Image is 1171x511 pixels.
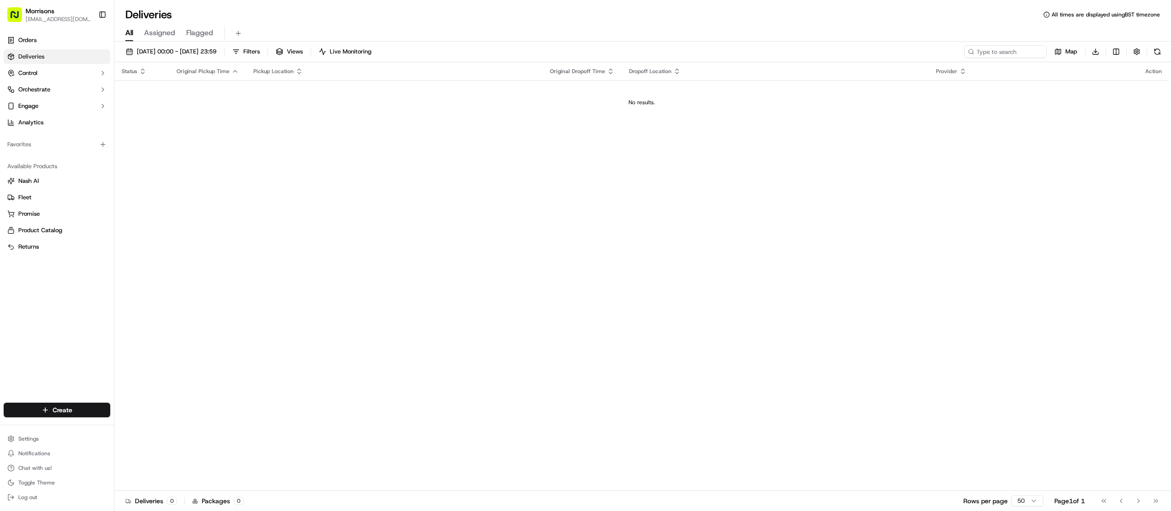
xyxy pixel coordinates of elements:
p: Rows per page [963,496,1008,506]
a: Promise [7,210,107,218]
span: [DATE] 00:00 - [DATE] 23:59 [137,48,216,56]
button: [EMAIL_ADDRESS][DOMAIN_NAME] [26,16,91,23]
span: Nash AI [18,177,39,185]
span: Promise [18,210,40,218]
button: Refresh [1151,45,1164,58]
a: Analytics [4,115,110,130]
span: Settings [18,435,39,442]
span: Original Pickup Time [177,68,230,75]
div: Available Products [4,159,110,174]
input: Type to search [964,45,1047,58]
span: Engage [18,102,38,110]
div: 0 [167,497,177,505]
a: Returns [7,243,107,251]
div: Deliveries [125,496,177,506]
button: Morrisons [26,6,54,16]
div: Action [1145,68,1162,75]
button: Settings [4,432,110,445]
span: Returns [18,243,39,251]
span: Notifications [18,450,50,457]
button: Live Monitoring [315,45,376,58]
span: Dropoff Location [629,68,671,75]
button: Engage [4,99,110,113]
button: Morrisons[EMAIL_ADDRESS][DOMAIN_NAME] [4,4,95,26]
a: Product Catalog [7,226,107,234]
button: Returns [4,240,110,254]
button: Map [1050,45,1081,58]
span: Pickup Location [253,68,294,75]
div: No results. [118,99,1166,106]
span: Flagged [186,27,213,38]
span: Control [18,69,38,77]
span: Live Monitoring [330,48,371,56]
span: Original Dropoff Time [550,68,605,75]
button: Fleet [4,190,110,205]
h1: Deliveries [125,7,172,22]
button: Nash AI [4,174,110,188]
span: Map [1065,48,1077,56]
button: [DATE] 00:00 - [DATE] 23:59 [122,45,220,58]
button: Toggle Theme [4,476,110,489]
a: Fleet [7,193,107,202]
button: Control [4,66,110,80]
span: Deliveries [18,53,44,61]
button: Notifications [4,447,110,460]
button: Create [4,403,110,417]
span: Chat with us! [18,464,52,472]
span: Create [53,405,72,415]
span: Views [287,48,303,56]
span: Status [122,68,137,75]
button: Product Catalog [4,223,110,238]
button: Filters [228,45,264,58]
span: Toggle Theme [18,479,55,486]
button: Promise [4,207,110,221]
span: Orchestrate [18,85,50,94]
span: Log out [18,494,37,501]
span: All [125,27,133,38]
button: Views [272,45,307,58]
div: Packages [192,496,244,506]
a: Deliveries [4,49,110,64]
span: Assigned [144,27,175,38]
button: Log out [4,491,110,504]
a: Nash AI [7,177,107,185]
div: Favorites [4,137,110,152]
span: Orders [18,36,37,44]
span: Filters [243,48,260,56]
a: Orders [4,33,110,48]
button: Orchestrate [4,82,110,97]
span: Analytics [18,118,43,127]
div: 0 [234,497,244,505]
span: All times are displayed using BST timezone [1052,11,1160,18]
div: Page 1 of 1 [1054,496,1085,506]
span: Provider [936,68,957,75]
span: Product Catalog [18,226,62,234]
span: Fleet [18,193,32,202]
button: Chat with us! [4,462,110,474]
